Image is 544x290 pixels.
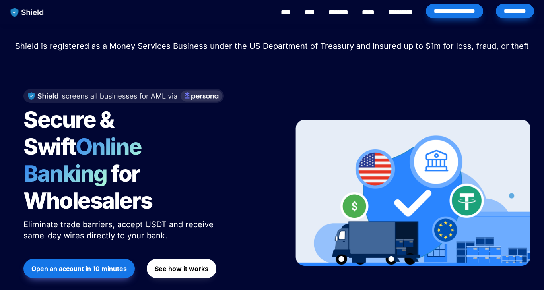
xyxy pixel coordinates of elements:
[23,255,135,282] a: Open an account in 10 minutes
[15,41,529,51] span: Shield is registered as a Money Services Business under the US Department of Treasury and insured...
[23,220,216,240] span: Eliminate trade barriers, accept USDT and receive same-day wires directly to your bank.
[7,4,48,21] img: website logo
[155,265,208,273] strong: See how it works
[23,160,152,214] span: for Wholesalers
[23,106,117,160] span: Secure & Swift
[147,259,216,278] button: See how it works
[23,259,135,278] button: Open an account in 10 minutes
[147,255,216,282] a: See how it works
[23,133,150,187] span: Online Banking
[31,265,127,273] strong: Open an account in 10 minutes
